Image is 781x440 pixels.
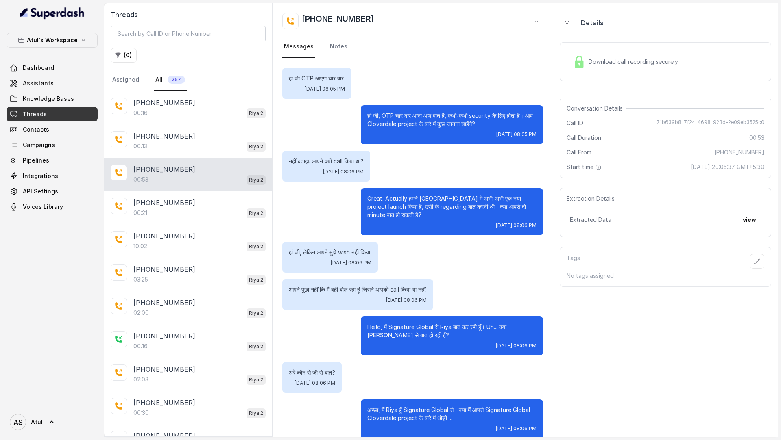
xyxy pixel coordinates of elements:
[691,163,764,171] span: [DATE] 20:05:37 GMT+5:30
[133,309,149,317] p: 02:00
[7,107,98,121] a: Threads
[249,143,263,151] p: Riya 2
[289,368,335,377] p: अरे कौन से जी से बात?
[567,119,583,127] span: Call ID
[567,148,591,156] span: Call From
[7,138,98,152] a: Campaigns
[714,148,764,156] span: [PHONE_NUMBER]
[249,276,263,284] p: Riya 2
[7,33,98,48] button: Atul's Workspace
[367,323,537,339] p: Hello, मैं Signature Global से Riya बात कर रही हूँ। Uh... क्या [PERSON_NAME] से बात हो रही हैं?
[7,169,98,183] a: Integrations
[496,342,537,349] span: [DATE] 08:06 PM
[657,119,764,127] span: 71b639b8-7f24-4698-923d-2e09eb3525c0
[133,231,195,241] p: [PHONE_NUMBER]
[249,109,263,117] p: Riya 2
[567,195,618,203] span: Extraction Details
[367,195,537,219] p: Great. Actually हमने [GEOGRAPHIC_DATA] में अभी-अभी एक नया project launch किया है, उसी के regardin...
[249,309,263,317] p: Riya 2
[111,69,141,91] a: Assigned
[111,26,266,41] input: Search by Call ID or Phone Number
[7,61,98,75] a: Dashboard
[289,157,364,165] p: नहीं बताइए आपने क्यों call किया था?
[133,198,195,208] p: [PHONE_NUMBER]
[168,76,185,84] span: 257
[249,342,263,351] p: Riya 2
[133,364,195,374] p: [PHONE_NUMBER]
[573,56,585,68] img: Lock Icon
[282,36,543,58] nav: Tabs
[567,254,580,269] p: Tags
[567,272,764,280] p: No tags assigned
[249,176,263,184] p: Riya 2
[570,216,611,224] span: Extracted Data
[289,286,427,294] p: आपने पुछा नहीं कि मैं वही बोल रहा हूं जिसने आपको call किया या नहीं.
[367,112,537,128] p: हां जी, OTP चार बार आना आम बात है, कभी-कभी security के लिए होता है। आप Cloverdale project के बारे...
[133,131,195,141] p: [PHONE_NUMBER]
[133,165,195,174] p: [PHONE_NUMBER]
[7,184,98,199] a: API Settings
[249,209,263,217] p: Riya 2
[331,260,371,266] span: [DATE] 08:06 PM
[7,411,98,433] a: Atul
[289,74,345,82] p: हां जी OTP आएगा चार बार.
[111,10,266,20] h2: Threads
[133,142,147,150] p: 00:13
[581,18,604,28] p: Details
[328,36,349,58] a: Notes
[154,69,187,91] a: All257
[133,109,148,117] p: 00:16
[133,409,149,417] p: 00:30
[111,48,137,63] button: (0)
[133,275,148,284] p: 03:25
[496,425,537,432] span: [DATE] 08:06 PM
[133,342,148,350] p: 00:16
[133,176,148,184] p: 00:53
[567,134,601,142] span: Call Duration
[496,131,537,138] span: [DATE] 08:05 PM
[249,409,263,417] p: Riya 2
[282,36,315,58] a: Messages
[496,222,537,229] span: [DATE] 08:06 PM
[589,58,681,66] span: Download call recording securely
[249,243,263,251] p: Riya 2
[567,104,626,113] span: Conversation Details
[305,86,345,92] span: [DATE] 08:05 PM
[7,153,98,168] a: Pipelines
[133,242,147,250] p: 10:02
[133,264,195,274] p: [PHONE_NUMBER]
[249,376,263,384] p: Riya 2
[289,248,371,256] p: हां जी, लेकिन आपने मुझे wish नहीं किया.
[133,98,195,108] p: [PHONE_NUMBER]
[133,398,195,407] p: [PHONE_NUMBER]
[367,406,537,422] p: अच्छा, मैं Riya हूँ Signature Global से। क्या मैं आपसे Signature Global Cloverdale project के बार...
[27,35,78,45] p: Atul's Workspace
[133,375,148,384] p: 02:03
[133,209,147,217] p: 00:21
[7,122,98,137] a: Contacts
[7,199,98,214] a: Voices Library
[20,7,85,20] img: light.svg
[749,134,764,142] span: 00:53
[295,380,335,386] span: [DATE] 08:06 PM
[738,212,761,227] button: view
[302,13,374,29] h2: [PHONE_NUMBER]
[133,298,195,308] p: [PHONE_NUMBER]
[7,76,98,91] a: Assistants
[111,69,266,91] nav: Tabs
[386,297,427,303] span: [DATE] 08:06 PM
[7,91,98,106] a: Knowledge Bases
[323,169,364,175] span: [DATE] 08:06 PM
[133,331,195,341] p: [PHONE_NUMBER]
[567,163,603,171] span: Start time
